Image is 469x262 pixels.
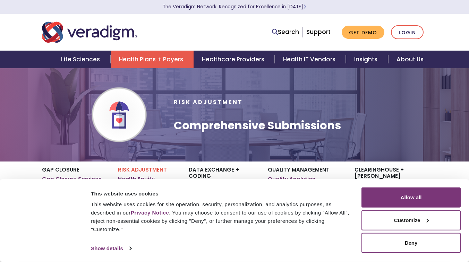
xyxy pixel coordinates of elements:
img: Veradigm logo [42,21,137,44]
a: Get Demo [342,26,384,39]
h1: Comprehensive Submissions [174,119,341,132]
span: Learn More [303,3,306,10]
div: This website uses cookies for site operation, security, personalization, and analytics purposes, ... [91,200,353,234]
span: Risk Adjustment [174,98,243,106]
a: Health IT Vendors [275,51,346,68]
a: Login [391,25,424,40]
a: The Veradigm Network: Recognized for Excellence in [DATE]Learn More [163,3,306,10]
a: Search [272,27,299,37]
a: About Us [388,51,432,68]
a: Health Plans + Payers [111,51,194,68]
button: Customize [361,210,461,230]
a: Show details [91,243,131,254]
a: Privacy Notice [131,210,169,216]
a: Insights [346,51,388,68]
a: Support [306,28,331,36]
button: Allow all [361,187,461,208]
a: Life Sciences [53,51,110,68]
a: Quality Analytics [268,176,315,183]
a: Health Equity Analytics [118,176,178,189]
button: Deny [361,233,461,253]
a: Gap Closure Services [42,176,102,183]
div: This website uses cookies [91,189,353,198]
a: Healthcare Providers [194,51,275,68]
